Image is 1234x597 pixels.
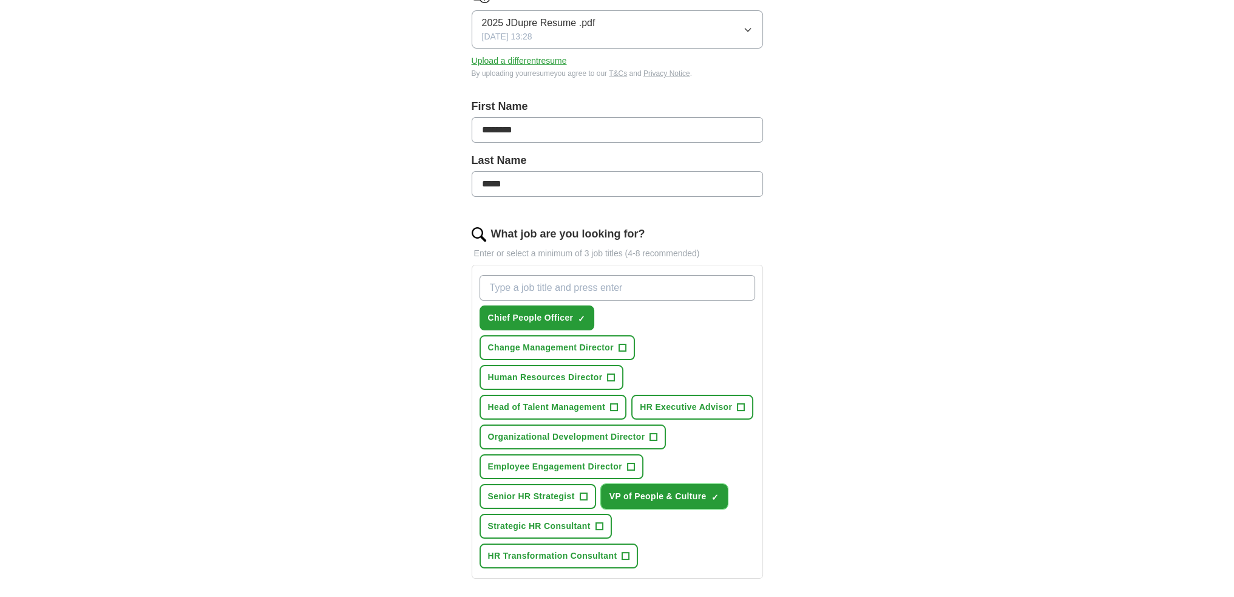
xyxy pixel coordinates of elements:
span: ✓ [711,493,719,502]
button: Chief People Officer✓ [480,305,595,330]
span: Human Resources Director [488,371,603,384]
label: Last Name [472,152,763,169]
button: VP of People & Culture✓ [601,484,728,509]
span: Chief People Officer [488,312,574,324]
button: Strategic HR Consultant [480,514,612,539]
label: First Name [472,98,763,115]
input: Type a job title and press enter [480,275,755,301]
span: Senior HR Strategist [488,490,575,503]
span: Employee Engagement Director [488,460,622,473]
a: T&Cs [609,69,627,78]
button: Senior HR Strategist [480,484,596,509]
label: What job are you looking for? [491,226,645,242]
div: By uploading your resume you agree to our and . [472,68,763,79]
span: Organizational Development Director [488,431,645,443]
span: HR Transformation Consultant [488,550,617,562]
span: Change Management Director [488,341,614,354]
button: Organizational Development Director [480,425,666,449]
button: Head of Talent Management [480,395,627,420]
button: HR Transformation Consultant [480,544,639,568]
span: 2025 JDupre Resume .pdf [482,16,595,30]
span: Strategic HR Consultant [488,520,591,533]
button: Employee Engagement Director [480,454,643,479]
span: VP of People & Culture [609,490,707,503]
span: Head of Talent Management [488,401,606,414]
span: [DATE] 13:28 [482,30,532,43]
a: Privacy Notice [643,69,690,78]
span: ✓ [578,314,585,324]
span: HR Executive Advisor [640,401,732,414]
button: 2025 JDupre Resume .pdf[DATE] 13:28 [472,10,763,49]
button: Human Resources Director [480,365,624,390]
button: Upload a differentresume [472,55,567,67]
img: search.png [472,227,486,242]
p: Enter or select a minimum of 3 job titles (4-8 recommended) [472,247,763,260]
button: Change Management Director [480,335,635,360]
button: HR Executive Advisor [631,395,753,420]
